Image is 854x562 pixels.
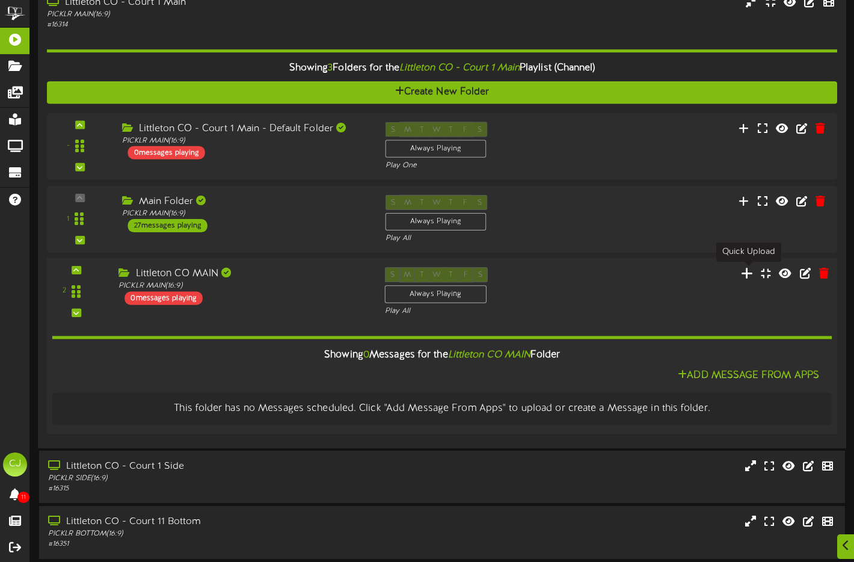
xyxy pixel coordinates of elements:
[386,140,487,158] div: Always Playing
[48,539,366,549] div: # 16351
[48,474,366,484] div: PICKLR SIDE ( 16:9 )
[48,515,366,529] div: Littleton CO - Court 11 Bottom
[47,81,837,103] button: Create New Folder
[122,209,367,219] div: PICKLR MAIN ( 16:9 )
[48,460,366,474] div: Littleton CO - Court 1 Side
[47,10,366,20] div: PICKLR MAIN ( 16:9 )
[124,292,203,305] div: 0 messages playing
[38,55,846,81] div: Showing Folders for the Playlist (Channel)
[386,213,487,230] div: Always Playing
[48,529,366,539] div: PICKLR BOTTOM ( 16:9 )
[386,161,565,171] div: Play One
[17,492,29,503] span: 11
[386,233,565,244] div: Play All
[122,195,367,209] div: Main Folder
[674,369,823,384] button: Add Message From Apps
[128,219,207,232] div: 27 messages playing
[128,146,205,159] div: 0 messages playing
[47,20,366,30] div: # 16314
[328,63,333,73] span: 3
[399,63,520,73] i: Littleton CO - Court 1 Main
[385,286,487,304] div: Always Playing
[118,282,366,292] div: PICKLR MAIN ( 16:9 )
[118,267,366,281] div: Littleton CO MAIN
[3,452,27,477] div: CJ
[363,350,369,360] span: 0
[61,402,823,416] div: This folder has no Messages scheduled. Click "Add Message From Apps" to upload or create a Messag...
[122,135,367,146] div: PICKLR MAIN ( 16:9 )
[122,122,367,135] div: Littleton CO - Court 1 Main - Default Folder
[385,306,566,317] div: Play All
[448,350,531,360] i: Littleton CO MAIN
[43,342,841,368] div: Showing Messages for the Folder
[48,484,366,494] div: # 16315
